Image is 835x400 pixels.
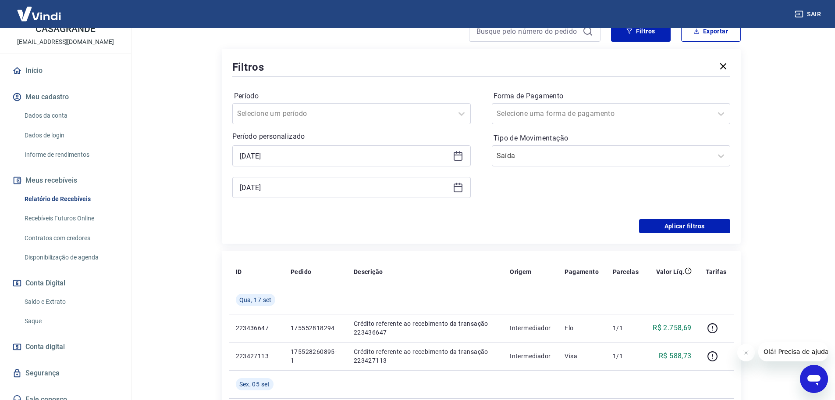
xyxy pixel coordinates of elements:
[11,274,121,293] button: Conta Digital
[21,229,121,247] a: Contratos com credores
[613,267,639,276] p: Parcelas
[240,181,449,194] input: Data final
[354,347,496,365] p: Crédito referente ao recebimento da transação 223427113
[291,267,311,276] p: Pedido
[510,267,531,276] p: Origem
[21,146,121,164] a: Informe de rendimentos
[494,133,728,144] label: Tipo de Movimentação
[236,352,277,360] p: 223427113
[21,312,121,330] a: Saque
[656,267,685,276] p: Valor Líq.
[706,267,727,276] p: Tarifas
[510,352,551,360] p: Intermediador
[613,324,639,332] p: 1/1
[354,319,496,337] p: Crédito referente ao recebimento da transação 223436647
[653,323,691,333] p: R$ 2.758,69
[236,324,277,332] p: 223436647
[354,267,383,276] p: Descrição
[21,190,121,208] a: Relatório de Recebíveis
[232,60,265,74] h5: Filtros
[5,6,74,13] span: Olá! Precisa de ajuda?
[510,324,551,332] p: Intermediador
[565,352,599,360] p: Visa
[758,342,828,361] iframe: Mensagem da empresa
[793,6,824,22] button: Sair
[565,267,599,276] p: Pagamento
[21,249,121,267] a: Disponibilização de agenda
[25,341,65,353] span: Conta digital
[11,61,121,80] a: Início
[11,87,121,107] button: Meu cadastro
[21,293,121,311] a: Saldo e Extrato
[11,171,121,190] button: Meus recebíveis
[613,352,639,360] p: 1/1
[236,267,242,276] p: ID
[565,324,599,332] p: Elo
[659,351,692,361] p: R$ 588,73
[7,15,124,34] p: [PERSON_NAME] CASAGRANDE
[21,209,121,227] a: Recebíveis Futuros Online
[21,126,121,144] a: Dados de login
[239,295,272,304] span: Qua, 17 set
[11,337,121,357] a: Conta digital
[737,344,755,361] iframe: Fechar mensagem
[681,21,741,42] button: Exportar
[639,219,730,233] button: Aplicar filtros
[21,107,121,125] a: Dados da conta
[232,131,471,142] p: Período personalizado
[494,91,728,101] label: Forma de Pagamento
[234,91,469,101] label: Período
[476,25,579,38] input: Busque pelo número do pedido
[800,365,828,393] iframe: Botão para abrir a janela de mensagens
[291,347,340,365] p: 175528260895-1
[11,364,121,383] a: Segurança
[17,37,114,47] p: [EMAIL_ADDRESS][DOMAIN_NAME]
[240,149,449,162] input: Data inicial
[11,0,68,27] img: Vindi
[291,324,340,332] p: 175552818294
[239,380,270,389] span: Sex, 05 set
[611,21,671,42] button: Filtros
